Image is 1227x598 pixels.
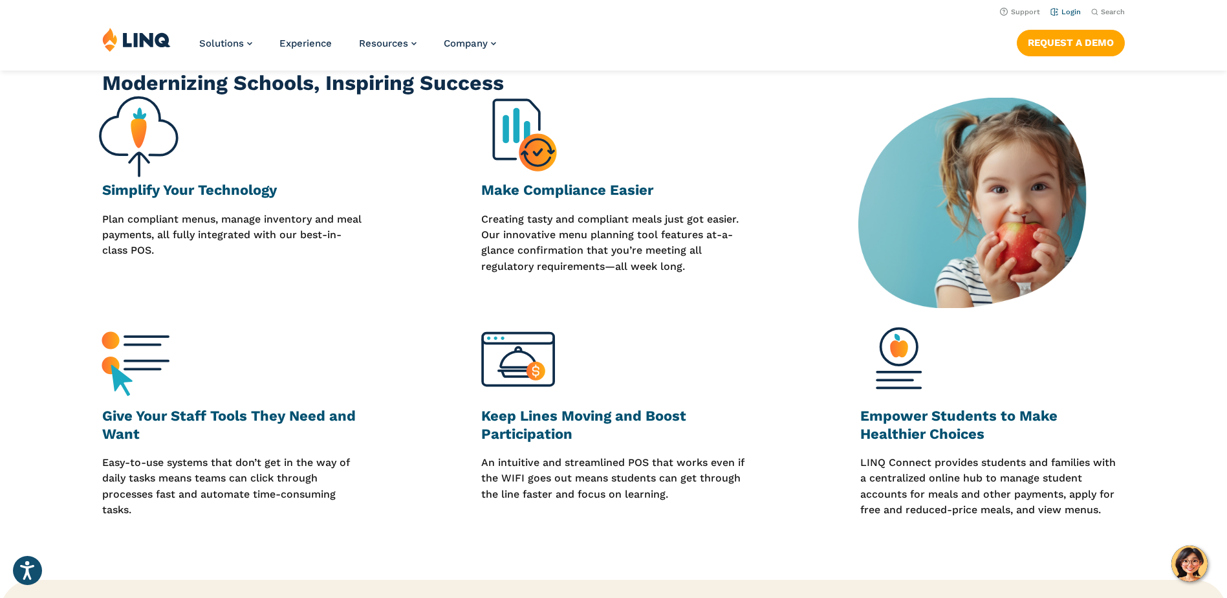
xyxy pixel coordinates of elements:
button: Hello, have a question? Let’s chat. [1171,546,1208,582]
img: LINQ | K‑12 Software [102,27,171,52]
h3: Empower Students to Make Healthier Choices [860,407,1125,443]
h2: Modernizing Schools, Inspiring Success [102,69,1125,98]
span: Resources [359,38,408,49]
a: Resources [359,38,417,49]
button: Open Search Bar [1091,7,1125,17]
a: Solutions [199,38,252,49]
p: Easy-to-use systems that don’t get in the way of daily tasks means teams can click through proces... [102,455,367,518]
h3: Make Compliance Easier [481,181,746,199]
a: Request a Demo [1017,30,1125,56]
h3: Simplify Your Technology [102,181,367,199]
span: Company [444,38,488,49]
span: Solutions [199,38,244,49]
nav: Primary Navigation [199,27,496,70]
nav: Button Navigation [1017,27,1125,56]
a: Experience [279,38,332,49]
h3: Keep Lines Moving and Boost Participation [481,407,746,443]
h3: Give Your Staff Tools They Need and Want [102,407,367,443]
span: Search [1101,8,1125,16]
p: Plan compliant menus, manage inventory and meal payments, all fully integrated with our best-in-c... [102,212,367,324]
a: Company [444,38,496,49]
p: An intuitive and streamlined POS that works even if the WIFI goes out means students can get thro... [481,455,746,518]
a: Support [1000,8,1040,16]
p: Creating tasty and compliant meals just got easier. Our innovative menu planning tool features at... [481,212,746,324]
a: Login [1050,8,1081,16]
p: LINQ Connect provides students and families with a centralized online hub to manage student accou... [860,455,1125,518]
